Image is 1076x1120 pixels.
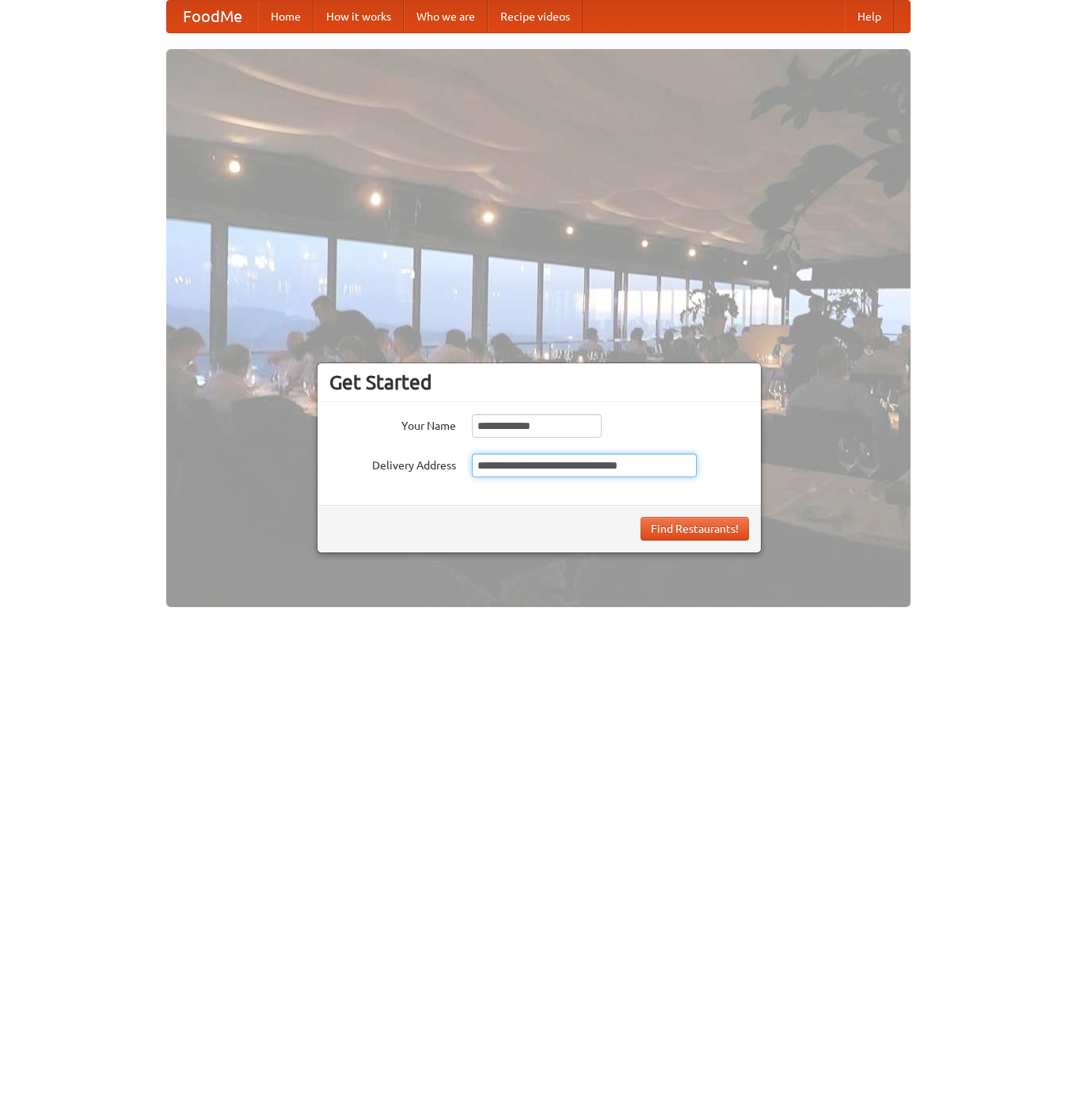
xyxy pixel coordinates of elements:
label: Delivery Address [329,454,456,473]
a: FoodMe [167,1,258,32]
a: How it works [314,1,404,32]
h3: Get Started [329,370,749,394]
a: Help [845,1,894,32]
a: Who we are [404,1,488,32]
button: Find Restaurants! [641,517,749,541]
a: Home [258,1,314,32]
label: Your Name [329,414,456,434]
a: Recipe videos [488,1,583,32]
